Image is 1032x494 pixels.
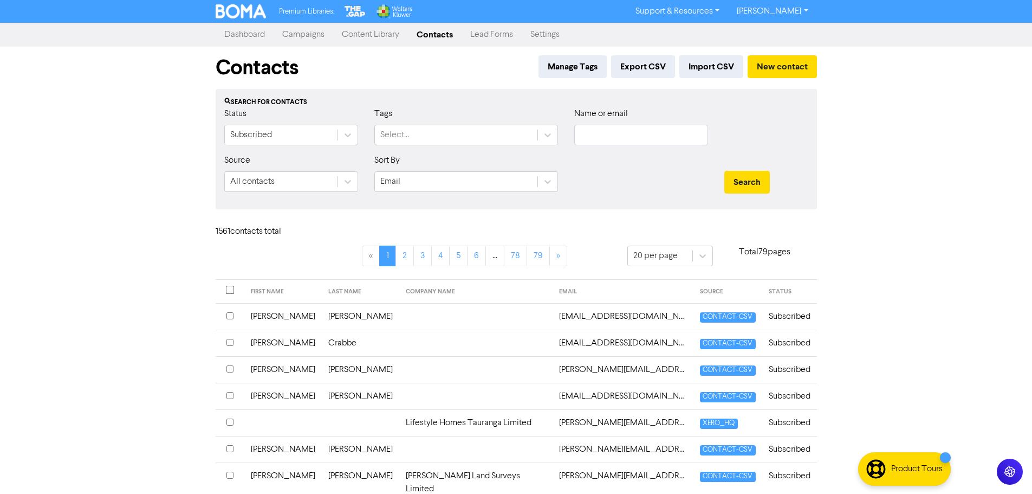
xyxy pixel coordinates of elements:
[553,409,693,436] td: aaron@lifestylehomes.co.nz
[449,246,468,266] a: Page 5
[230,175,275,188] div: All contacts
[244,383,322,409] td: [PERSON_NAME]
[279,8,334,15] span: Premium Libraries:
[322,330,399,356] td: Crabbe
[553,303,693,330] td: 2caroladams@gmail.com
[224,154,250,167] label: Source
[322,356,399,383] td: [PERSON_NAME]
[216,24,274,46] a: Dashboard
[216,227,302,237] h6: 1561 contact s total
[343,4,367,18] img: The Gap
[224,98,808,107] div: Search for contacts
[244,303,322,330] td: [PERSON_NAME]
[244,356,322,383] td: [PERSON_NAME]
[553,280,693,304] th: EMAIL
[462,24,522,46] a: Lead Forms
[728,3,816,20] a: [PERSON_NAME]
[627,3,728,20] a: Support & Resources
[700,312,755,323] span: CONTACT-CSV
[399,409,553,436] td: Lifestyle Homes Tauranga Limited
[713,246,817,259] p: Total 79 pages
[574,107,628,120] label: Name or email
[274,24,333,46] a: Campaigns
[216,55,298,80] h1: Contacts
[395,246,414,266] a: Page 2
[333,24,408,46] a: Content Library
[762,303,817,330] td: Subscribed
[244,436,322,463] td: [PERSON_NAME]
[553,356,693,383] td: aaronjensen@xtra.co.nz
[700,472,755,482] span: CONTACT-CSV
[611,55,675,78] button: Export CSV
[762,280,817,304] th: STATUS
[693,280,762,304] th: SOURCE
[553,436,693,463] td: aaron.moores@craigsip.com
[504,246,527,266] a: Page 78
[633,249,678,262] div: 20 per page
[467,246,486,266] a: Page 6
[224,107,246,120] label: Status
[700,419,737,429] span: XERO_HQ
[216,4,267,18] img: BOMA Logo
[374,107,392,120] label: Tags
[553,383,693,409] td: aaronjvdh@gmail.com
[374,154,400,167] label: Sort By
[748,55,817,78] button: New contact
[978,442,1032,494] iframe: Chat Widget
[322,280,399,304] th: LAST NAME
[700,445,755,455] span: CONTACT-CSV
[700,365,755,376] span: CONTACT-CSV
[762,356,817,383] td: Subscribed
[679,55,743,78] button: Import CSV
[431,246,450,266] a: Page 4
[380,175,400,188] div: Email
[549,246,567,266] a: »
[322,303,399,330] td: [PERSON_NAME]
[762,409,817,436] td: Subscribed
[522,24,568,46] a: Settings
[322,383,399,409] td: [PERSON_NAME]
[375,4,412,18] img: Wolters Kluwer
[700,392,755,402] span: CONTACT-CSV
[230,129,272,142] div: Subscribed
[762,330,817,356] td: Subscribed
[527,246,550,266] a: Page 79
[408,24,462,46] a: Contacts
[724,171,770,194] button: Search
[553,330,693,356] td: 4crabbees@gmail.com
[244,280,322,304] th: FIRST NAME
[700,339,755,349] span: CONTACT-CSV
[762,383,817,409] td: Subscribed
[380,129,409,142] div: Select...
[762,436,817,463] td: Subscribed
[244,330,322,356] td: [PERSON_NAME]
[399,280,553,304] th: COMPANY NAME
[379,246,396,266] a: Page 1 is your current page
[538,55,607,78] button: Manage Tags
[413,246,432,266] a: Page 3
[322,436,399,463] td: [PERSON_NAME]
